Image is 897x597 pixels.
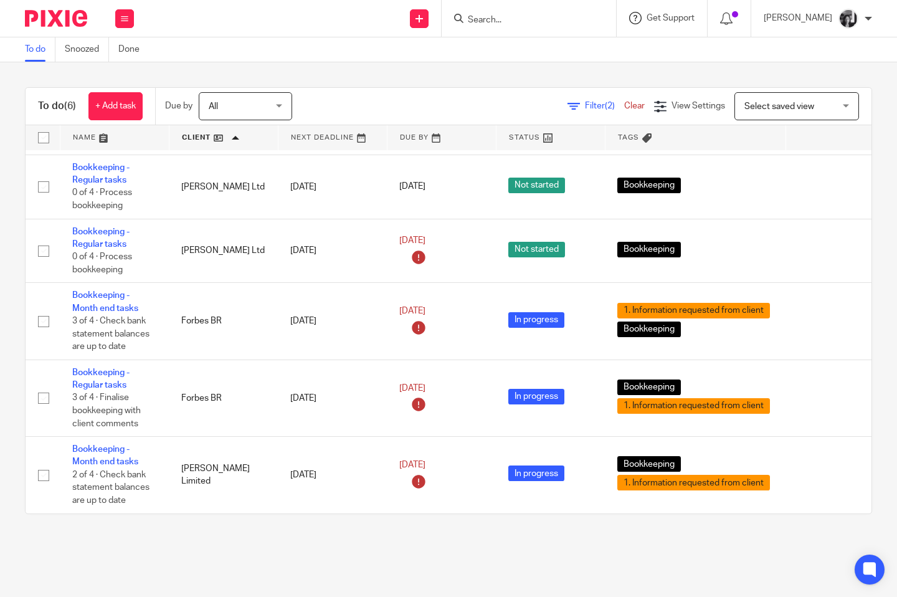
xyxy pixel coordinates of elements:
[672,102,725,110] span: View Settings
[169,155,278,219] td: [PERSON_NAME] Ltd
[278,155,387,219] td: [DATE]
[278,437,387,513] td: [DATE]
[278,283,387,360] td: [DATE]
[617,456,681,472] span: Bookkeeping
[585,102,624,110] span: Filter
[72,368,130,389] a: Bookkeeping - Regular tasks
[764,12,832,24] p: [PERSON_NAME]
[72,317,149,351] span: 3 of 4 · Check bank statement balances are up to date
[617,475,770,490] span: 1. Information requested from client
[72,227,130,249] a: Bookkeeping - Regular tasks
[65,37,109,62] a: Snoozed
[508,466,564,481] span: In progress
[169,219,278,283] td: [PERSON_NAME] Ltd
[399,384,425,393] span: [DATE]
[278,360,387,436] td: [DATE]
[25,37,55,62] a: To do
[72,163,130,184] a: Bookkeeping - Regular tasks
[399,183,425,191] span: [DATE]
[118,37,149,62] a: Done
[744,102,814,111] span: Select saved view
[25,10,87,27] img: Pixie
[617,322,681,337] span: Bookkeeping
[617,242,681,257] span: Bookkeeping
[88,92,143,120] a: + Add task
[399,461,425,469] span: [DATE]
[169,283,278,360] td: Forbes BR
[72,253,132,275] span: 0 of 4 · Process bookkeeping
[617,303,770,318] span: 1. Information requested from client
[72,445,138,466] a: Bookkeeping - Month end tasks
[508,178,565,193] span: Not started
[165,100,192,112] p: Due by
[72,470,149,505] span: 2 of 4 · Check bank statement balances are up to date
[399,307,425,316] span: [DATE]
[278,219,387,283] td: [DATE]
[209,102,218,111] span: All
[605,102,615,110] span: (2)
[72,291,138,312] a: Bookkeeping - Month end tasks
[508,242,565,257] span: Not started
[508,389,564,404] span: In progress
[508,312,564,328] span: In progress
[72,394,141,428] span: 3 of 4 · Finalise bookkeeping with client comments
[617,380,681,395] span: Bookkeeping
[72,189,132,211] span: 0 of 4 · Process bookkeeping
[838,9,858,29] img: IMG_7103.jpg
[624,102,645,110] a: Clear
[618,134,639,141] span: Tags
[467,15,579,26] input: Search
[399,236,425,245] span: [DATE]
[169,437,278,513] td: [PERSON_NAME] Limited
[169,360,278,436] td: Forbes BR
[617,178,681,193] span: Bookkeeping
[617,398,770,414] span: 1. Information requested from client
[647,14,695,22] span: Get Support
[38,100,76,113] h1: To do
[64,101,76,111] span: (6)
